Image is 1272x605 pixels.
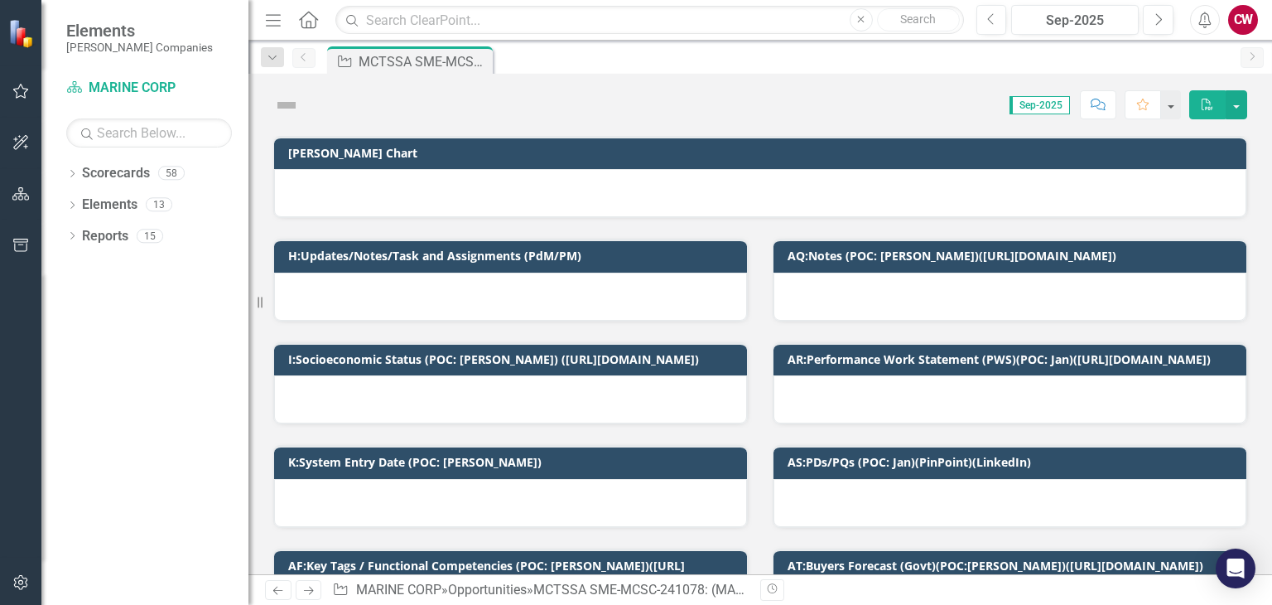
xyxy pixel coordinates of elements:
[66,79,232,98] a: MARINE CORP
[788,456,1238,468] h3: AS:PDs/PQs (POC: Jan)(PinPoint)(LinkedIn)
[288,456,739,468] h3: K:System Entry Date (POC: [PERSON_NAME])
[335,6,963,35] input: Search ClearPoint...
[66,21,213,41] span: Elements
[8,19,37,48] img: ClearPoint Strategy
[288,353,739,365] h3: I:Socioeconomic Status (POC: [PERSON_NAME]) ([URL][DOMAIN_NAME])
[900,12,936,26] span: Search
[788,249,1238,262] h3: AQ:Notes (POC: [PERSON_NAME])([URL][DOMAIN_NAME])
[66,41,213,54] small: [PERSON_NAME] Companies
[66,119,232,148] input: Search Below...
[288,249,739,262] h3: H:Updates/Notes/Task and Assignments (PdM/PM)
[82,227,128,246] a: Reports
[137,229,163,243] div: 15
[356,582,441,598] a: MARINE CORP
[1017,11,1133,31] div: Sep-2025
[332,581,748,600] div: » »
[1009,96,1070,114] span: Sep-2025
[288,559,739,585] h3: AF:Key Tags / Functional Competencies (POC: [PERSON_NAME])([URL][DOMAIN_NAME])
[288,147,1238,159] h3: [PERSON_NAME] Chart
[158,167,185,181] div: 58
[788,559,1238,572] h3: AT:Buyers Forecast (Govt)(POC:[PERSON_NAME])([URL][DOMAIN_NAME])
[1011,5,1139,35] button: Sep-2025
[788,353,1238,365] h3: AR:Performance Work Statement (PWS)(POC: Jan)([URL][DOMAIN_NAME])
[533,582,1235,598] div: MCTSSA SME-MCSC-241078: (MARINE CORPS TACTICAL SYSTEMS SUPPORT ACTIVITY SUBJECT MATTER EXPERTS)
[1216,549,1255,588] div: Open Intercom Messenger
[448,582,527,598] a: Opportunities
[273,92,300,119] img: Not Defined
[82,164,150,183] a: Scorecards
[146,198,172,212] div: 13
[82,196,137,215] a: Elements
[877,8,960,31] button: Search
[359,51,489,72] div: MCTSSA SME-MCSC-241078: (MARINE CORPS TACTICAL SYSTEMS SUPPORT ACTIVITY SUBJECT MATTER EXPERTS)
[1228,5,1258,35] button: CW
